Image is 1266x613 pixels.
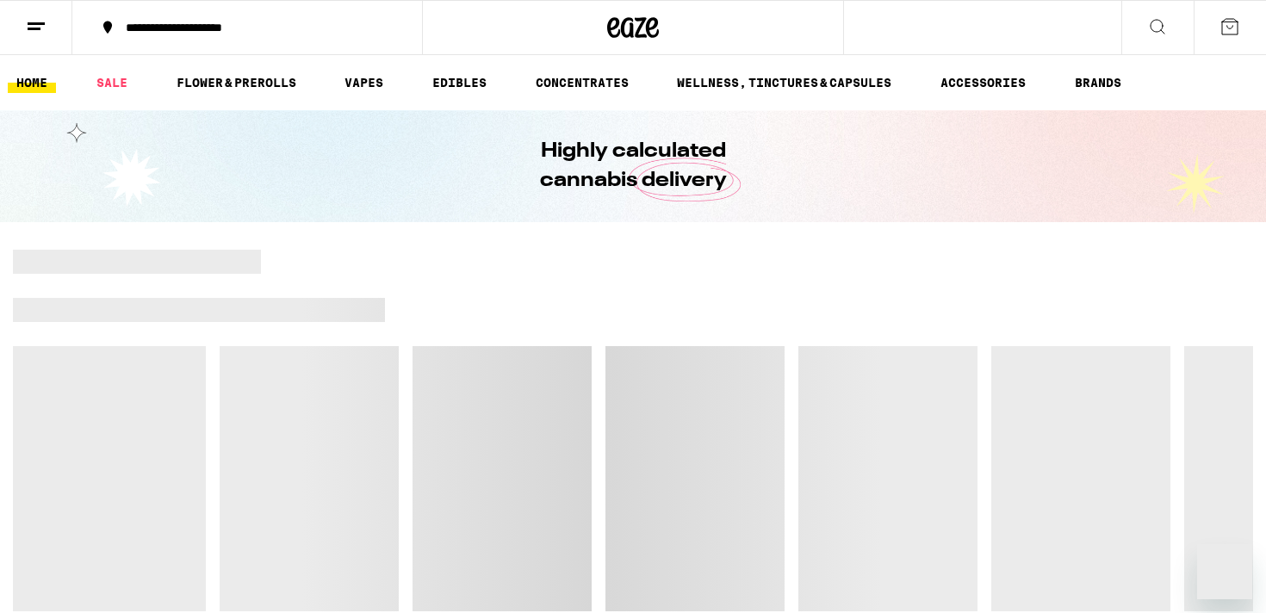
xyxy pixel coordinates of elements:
[527,72,637,93] a: CONCENTRATES
[168,72,305,93] a: FLOWER & PREROLLS
[424,72,495,93] a: EDIBLES
[336,72,392,93] a: VAPES
[668,72,900,93] a: WELLNESS, TINCTURES & CAPSULES
[1066,72,1130,93] a: BRANDS
[1197,544,1252,599] iframe: Button to launch messaging window
[491,137,775,195] h1: Highly calculated cannabis delivery
[932,72,1034,93] a: ACCESSORIES
[8,72,56,93] a: HOME
[88,72,136,93] a: SALE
